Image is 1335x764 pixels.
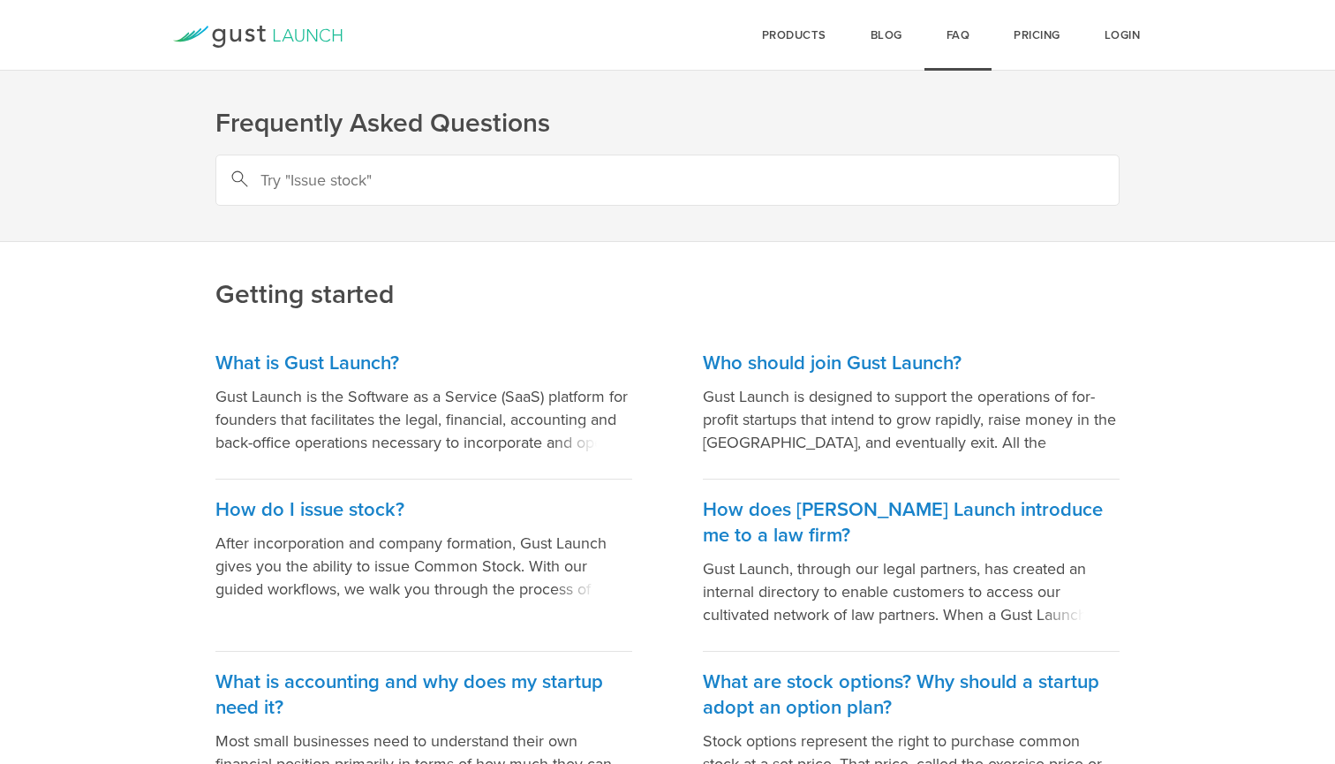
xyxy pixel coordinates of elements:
[703,497,1120,548] h3: How does [PERSON_NAME] Launch introduce me to a law firm?
[215,106,1120,141] h1: Frequently Asked Questions
[215,385,632,454] p: Gust Launch is the Software as a Service (SaaS) platform for founders that facilitates the legal,...
[703,351,1120,376] h3: Who should join Gust Launch?
[703,385,1120,454] p: Gust Launch is designed to support the operations of for-profit startups that intend to grow rapi...
[215,351,632,376] h3: What is Gust Launch?
[215,532,632,601] p: After incorporation and company formation, Gust Launch gives you the ability to issue Common Stoc...
[215,333,632,480] a: What is Gust Launch? Gust Launch is the Software as a Service (SaaS) platform for founders that f...
[215,669,632,721] h3: What is accounting and why does my startup need it?
[215,155,1120,206] input: Try "Issue stock"
[703,333,1120,480] a: Who should join Gust Launch? Gust Launch is designed to support the operations of for-profit star...
[703,669,1120,721] h3: What are stock options? Why should a startup adopt an option plan?
[215,158,1120,313] h2: Getting started
[703,480,1120,652] a: How does [PERSON_NAME] Launch introduce me to a law firm? Gust Launch, through our legal partners...
[215,480,632,652] a: How do I issue stock? After incorporation and company formation, Gust Launch gives you the abilit...
[215,497,632,523] h3: How do I issue stock?
[703,557,1120,626] p: Gust Launch, through our legal partners, has created an internal directory to enable customers to...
